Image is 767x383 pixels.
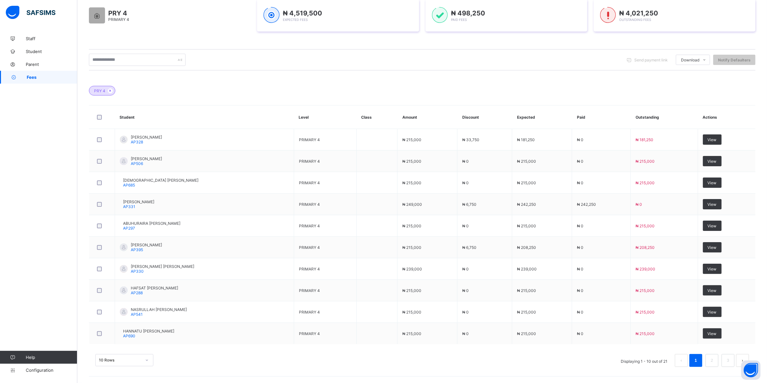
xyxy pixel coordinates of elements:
[61,111,457,116] div: EXAMINATION
[402,245,421,250] span: ₦ 215,000
[577,245,583,250] span: ₦ 0
[517,245,536,250] span: ₦ 208,250
[131,242,162,247] span: [PERSON_NAME]
[577,202,596,207] span: ₦ 242,250
[15,74,757,78] span: [PERSON_NAME]
[15,82,757,86] span: NURSERY 1
[123,226,135,231] span: AP297
[378,21,394,37] img: ALHAMIDEEN ACADEMY
[708,267,717,271] span: View
[636,159,655,164] span: ₦ 215,000
[723,60,753,65] span: Download receipt
[718,58,751,62] span: Notify Defaulters
[462,310,469,315] span: ₦ 0
[451,9,485,17] span: ₦ 498,250
[458,111,472,116] span: ₦ 6,000
[299,202,320,207] span: PRIMARY 4
[458,117,472,121] span: ₦ 5,000
[708,310,717,315] span: View
[708,331,717,336] span: View
[462,159,469,164] span: ₦ 0
[517,180,536,185] span: ₦ 215,000
[517,137,535,142] span: ₦ 181,250
[709,356,715,365] a: 2
[736,354,749,367] li: 下一页
[631,105,698,129] th: Outstanding
[294,105,357,129] th: Level
[463,163,487,168] span: ₦ 190,000.00
[462,288,469,293] span: ₦ 0
[463,207,489,212] span: BANK DEPOSIT
[463,199,474,204] span: [DATE]
[636,267,655,271] span: ₦ 239,000
[131,247,143,252] span: AP395
[565,101,604,105] th: qty
[693,356,699,365] a: 1
[283,18,308,22] span: Expected Fees
[708,245,717,250] span: View
[698,105,755,129] th: Actions
[108,17,129,22] span: PRIMARY 4
[264,7,279,23] img: expected-1.03dd87d44185fb6c27cc9b2570c10499.svg
[695,133,711,138] span: ₦ 10,000
[12,207,42,212] span: Payment Method
[603,101,711,105] th: amount
[123,329,174,333] span: HANNATU [PERSON_NAME]
[577,180,583,185] span: ₦ 0
[517,288,536,293] span: ₦ 215,000
[697,139,711,143] span: ₦ 5,000
[131,264,194,269] span: [PERSON_NAME] [PERSON_NAME]
[725,356,731,365] a: 3
[299,288,320,293] span: PRIMARY 4
[692,106,711,110] span: ₦ 135,000
[131,290,143,295] span: AP288
[108,9,129,17] span: PRY 4
[61,101,458,105] th: item
[634,58,668,62] span: Send payment link
[432,7,448,23] img: paid-1.3eb1404cbcb1d3b736510a26bbfa3ccb.svg
[517,331,536,336] span: ₦ 215,000
[708,137,717,142] span: View
[517,202,536,207] span: ₦ 242,250
[123,221,180,226] span: ABUHURAIRA [PERSON_NAME]
[565,111,604,116] td: 1
[12,155,27,160] span: Discount
[689,354,702,367] li: 1
[463,215,504,220] span: MUIBA [PERSON_NAME]
[457,105,512,129] th: Discount
[458,128,474,132] span: ₦ 25,000
[131,161,143,166] span: AP506
[616,354,672,367] li: Displaying 1 - 10 out of 21
[636,331,655,336] span: ₦ 215,000
[517,310,536,315] span: ₦ 215,000
[577,267,583,271] span: ₦ 0
[123,178,198,183] span: [DEMOGRAPHIC_DATA] [PERSON_NAME]
[462,137,479,142] span: ₦ 33,750
[61,122,457,127] div: MEDICAL FEES
[12,171,54,176] span: Previously Paid Amount
[131,135,162,140] span: [PERSON_NAME]
[123,204,135,209] span: AP331
[462,331,469,336] span: ₦ 0
[376,10,396,18] img: receipt.26f346b57495a98c98ef9b0bc63aa4d8.svg
[123,199,154,204] span: [PERSON_NAME]
[708,180,717,185] span: View
[517,267,537,271] span: ₦ 239,000
[15,66,60,71] span: [DATE]-[DATE] / First Term
[708,288,717,293] span: View
[619,9,658,17] span: ₦ 4,021,250
[741,360,761,380] button: Open asap
[402,223,421,228] span: ₦ 215,000
[512,105,572,129] th: Expected
[115,105,294,129] th: Student
[463,155,475,160] span: ₦ 0.00
[398,105,457,129] th: Amount
[61,117,457,121] div: ADMIN FEES
[458,101,565,105] th: unit price
[462,202,476,207] span: ₦ 6,750
[636,137,653,142] span: ₦ 181,250
[299,159,320,164] span: PRIMARY 4
[131,286,178,290] span: HAFSAT [PERSON_NAME]
[402,331,421,336] span: ₦ 215,000
[462,267,469,271] span: ₦ 0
